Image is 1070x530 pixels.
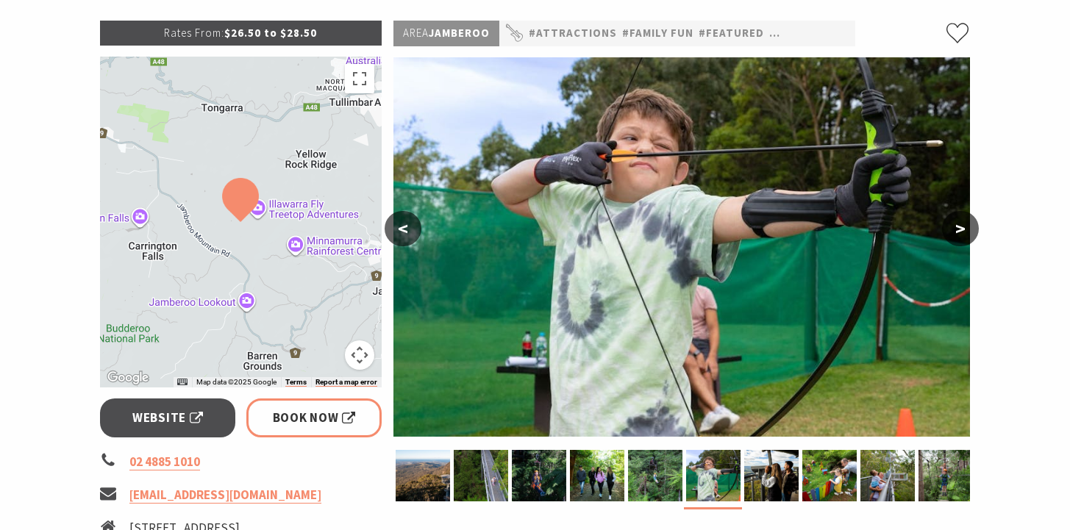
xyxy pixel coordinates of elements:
img: Zipline Tour at Illawarra Fly Treetop Adventures [628,450,682,501]
p: $26.50 to $28.50 [100,21,382,46]
span: Rates From: [164,26,224,40]
button: Map camera controls [345,340,374,370]
button: < [385,211,421,246]
button: > [942,211,979,246]
span: Book Now [273,408,356,428]
img: Archery at Illawarra Fly Treetop Adventures [686,450,741,501]
span: Map data ©2025 Google [196,378,277,386]
img: Enchanted Forest at Illawarra Fly Treetop Adventures [802,450,857,501]
p: Jamberoo [393,21,499,46]
span: Website [132,408,203,428]
img: Zipline Tour at Illawarra Fly [512,450,566,501]
a: [EMAIL_ADDRESS][DOMAIN_NAME] [129,487,321,504]
a: #Featured [699,24,764,43]
img: Treetop Walk at Illawarra Fly [454,450,508,501]
a: #Nature Walks [769,24,863,43]
button: Keyboard shortcuts [177,377,188,387]
a: Website [100,398,236,437]
img: Treetop Walk at Illawarra Fly Treetop Adventures [860,450,915,501]
a: Report a map error [315,378,377,387]
img: Zipline Tour suspension bridge [919,450,973,501]
img: Google [104,368,152,387]
button: Toggle fullscreen view [345,64,374,93]
img: Knights Tower at Illawarra Fly [396,450,450,501]
a: #Attractions [529,24,617,43]
img: Treetop Walk at Illawarra Fly Treetop Adventures [744,450,799,501]
a: Terms (opens in new tab) [285,378,307,387]
img: Illawarra Fly [570,450,624,501]
a: 02 4885 1010 [129,454,200,470]
a: #Family Fun [622,24,693,43]
img: Archery at Illawarra Fly Treetop Adventures [393,57,970,437]
a: Open this area in Google Maps (opens a new window) [104,368,152,387]
a: Book Now [246,398,382,437]
span: Area [403,26,429,40]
